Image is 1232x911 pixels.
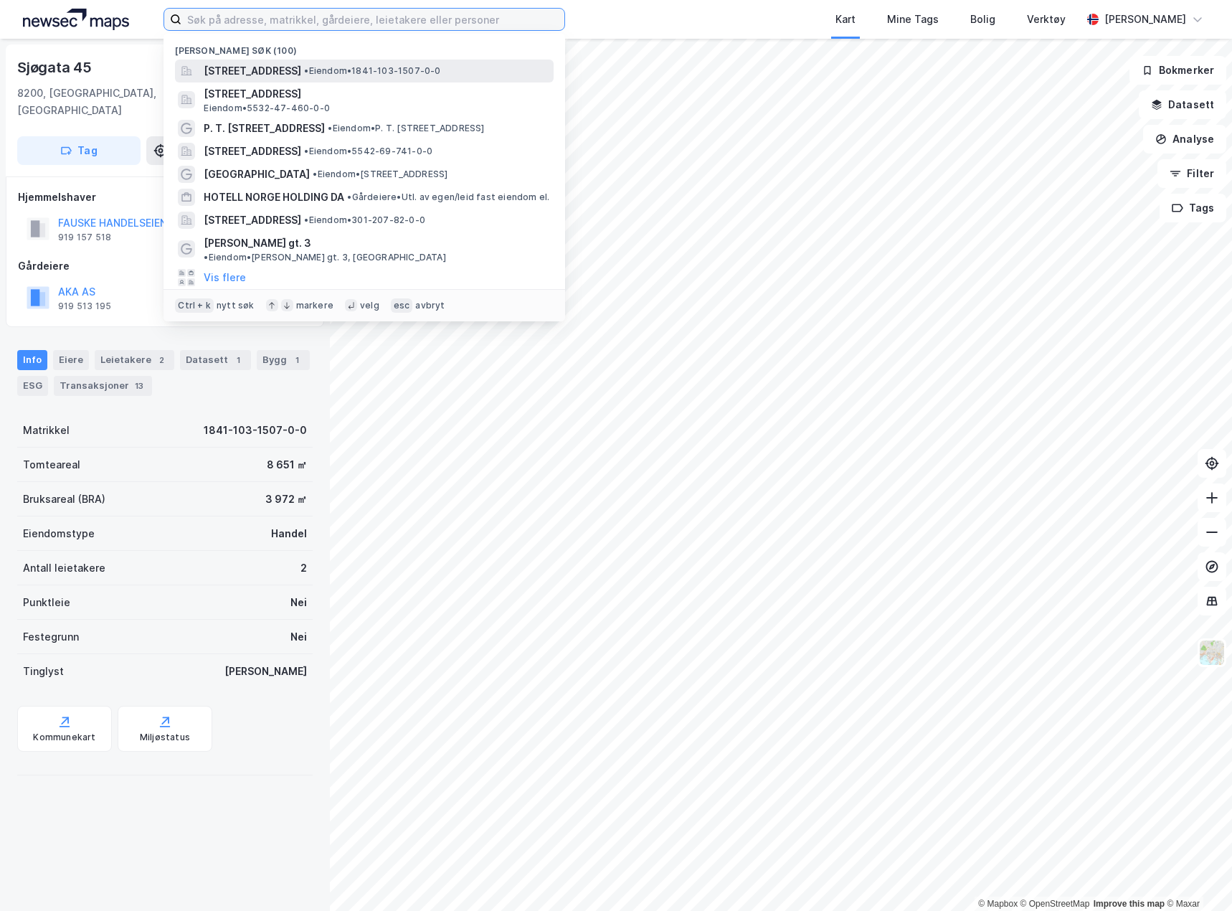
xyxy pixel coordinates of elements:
span: [PERSON_NAME] gt. 3 [204,235,311,252]
div: 8 651 ㎡ [267,456,307,473]
div: ESG [17,376,48,396]
span: • [304,146,308,156]
div: Festegrunn [23,628,79,646]
div: Miljøstatus [140,732,190,743]
div: Bruksareal (BRA) [23,491,105,508]
a: Mapbox [978,899,1018,909]
span: • [304,65,308,76]
div: Transaksjoner [54,376,152,396]
a: OpenStreetMap [1020,899,1090,909]
div: [PERSON_NAME] [1104,11,1186,28]
span: Eiendom • [STREET_ADDRESS] [313,169,447,180]
span: Eiendom • [PERSON_NAME] gt. 3, [GEOGRAPHIC_DATA] [204,252,445,263]
div: 919 513 195 [58,301,111,312]
div: Punktleie [23,594,70,611]
button: Filter [1157,159,1226,188]
div: Ctrl + k [175,298,214,313]
div: 8200, [GEOGRAPHIC_DATA], [GEOGRAPHIC_DATA] [17,85,234,119]
iframe: Chat Widget [1160,842,1232,911]
div: Kontrollprogram for chat [1160,842,1232,911]
span: Eiendom • 5532-47-460-0-0 [204,103,330,114]
div: 13 [132,379,146,393]
div: Eiere [53,350,89,370]
div: Verktøy [1027,11,1066,28]
div: Sjøgata 45 [17,56,95,79]
input: Søk på adresse, matrikkel, gårdeiere, leietakere eller personer [181,9,564,30]
div: markere [296,300,333,311]
button: Tag [17,136,141,165]
div: [PERSON_NAME] [224,663,307,680]
div: 1841-103-1507-0-0 [204,422,307,439]
span: Eiendom • P. T. [STREET_ADDRESS] [328,123,484,134]
span: • [328,123,332,133]
div: 919 157 518 [58,232,111,243]
span: [GEOGRAPHIC_DATA] [204,166,310,183]
span: Eiendom • 1841-103-1507-0-0 [304,65,440,77]
div: Tomteareal [23,456,80,473]
div: avbryt [415,300,445,311]
span: [STREET_ADDRESS] [204,62,301,80]
button: Bokmerker [1129,56,1226,85]
span: P. T. [STREET_ADDRESS] [204,120,325,137]
img: logo.a4113a55bc3d86da70a041830d287a7e.svg [23,9,129,30]
div: Handel [271,525,307,542]
div: Hjemmelshaver [18,189,312,206]
div: 2 [300,560,307,577]
div: 3 972 ㎡ [265,491,307,508]
div: Matrikkel [23,422,70,439]
div: Bygg [257,350,310,370]
div: Bolig [970,11,995,28]
div: Kommunekart [33,732,95,743]
span: Gårdeiere • Utl. av egen/leid fast eiendom el. [347,192,549,203]
a: Improve this map [1094,899,1165,909]
div: nytt søk [217,300,255,311]
span: Eiendom • 5542-69-741-0-0 [304,146,432,157]
div: Datasett [180,350,251,370]
div: Kart [835,11,856,28]
div: esc [391,298,413,313]
div: velg [360,300,379,311]
div: [PERSON_NAME] søk (100) [164,34,565,60]
img: Z [1198,639,1226,666]
div: Info [17,350,47,370]
div: Mine Tags [887,11,939,28]
button: Datasett [1139,90,1226,119]
div: Tinglyst [23,663,64,680]
span: Eiendom • 301-207-82-0-0 [304,214,425,226]
span: • [204,252,208,263]
button: Vis flere [204,269,246,286]
div: 1 [231,353,245,367]
span: HOTELL NORGE HOLDING DA [204,189,344,206]
span: [STREET_ADDRESS] [204,212,301,229]
span: • [313,169,317,179]
span: [STREET_ADDRESS] [204,143,301,160]
div: 1 [290,353,304,367]
div: 2 [154,353,169,367]
div: Antall leietakere [23,560,105,577]
button: Tags [1160,194,1226,222]
div: Nei [290,594,307,611]
div: Eiendomstype [23,525,95,542]
div: Gårdeiere [18,258,312,275]
div: Leietakere [95,350,174,370]
div: Nei [290,628,307,646]
span: • [347,192,351,202]
button: Analyse [1143,125,1226,154]
span: • [304,214,308,225]
span: [STREET_ADDRESS] [204,85,548,103]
